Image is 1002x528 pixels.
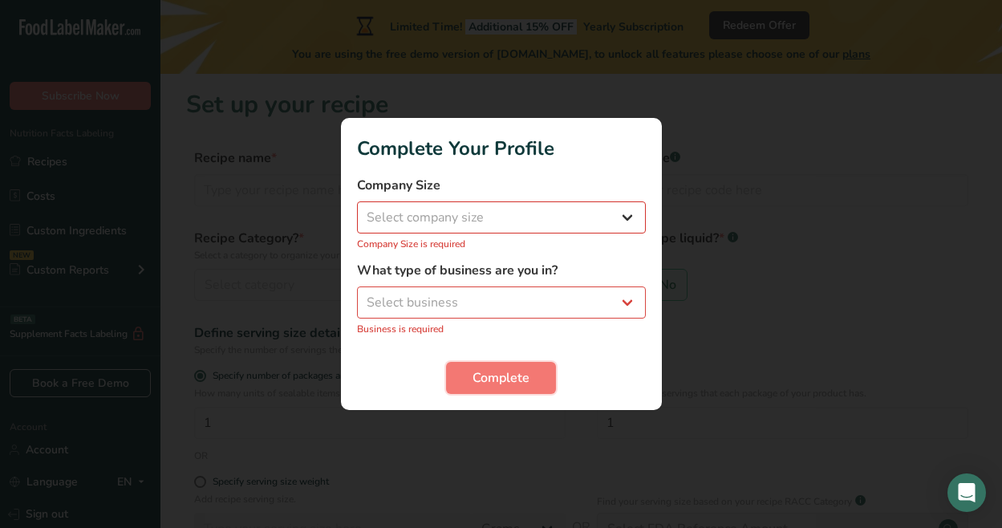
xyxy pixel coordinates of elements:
label: Company Size [357,176,646,195]
h1: Complete Your Profile [357,134,646,163]
label: What type of business are you in? [357,261,646,280]
div: Open Intercom Messenger [947,473,986,512]
button: Complete [446,362,556,394]
span: Complete [473,368,529,388]
p: Company Size is required [357,237,646,251]
p: Business is required [357,322,646,336]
